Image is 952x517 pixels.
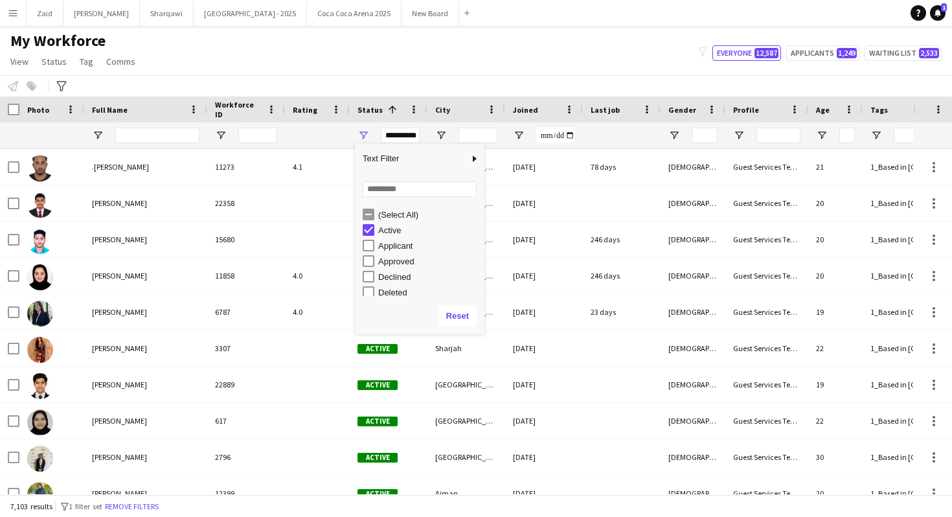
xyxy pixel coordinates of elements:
div: 23 days [583,294,661,330]
span: 12,587 [754,48,778,58]
button: [PERSON_NAME] [63,1,140,26]
div: [DATE] [505,222,583,257]
div: Guest Services Team [725,185,808,221]
div: Approved [378,257,481,266]
div: 617 [207,403,285,439]
div: Column Filter [355,144,484,334]
div: 1_Based in [GEOGRAPHIC_DATA], 2_English Level = 2/3 Good [863,185,940,221]
div: 22358 [207,185,285,221]
span: 1,249 [837,48,857,58]
input: Gender Filter Input [692,128,718,143]
button: Open Filter Menu [668,130,680,141]
img: .mubarak Ali [27,155,53,181]
span: [PERSON_NAME] [92,343,147,353]
div: 20 [808,222,863,257]
span: [PERSON_NAME] [92,271,147,281]
a: View [5,53,34,70]
div: 1_Based in [GEOGRAPHIC_DATA], 2_English Level = 3/3 Excellent, [GEOGRAPHIC_DATA] [863,403,940,439]
div: [DEMOGRAPHIC_DATA] [661,149,725,185]
div: Guest Services Team [725,330,808,366]
div: 4.1 [285,149,350,185]
div: [DATE] [505,367,583,402]
button: Remove filters [102,500,161,514]
span: Tags [870,105,888,115]
div: (Select All) [378,210,481,220]
div: 20 [808,476,863,511]
div: 1_Based in [GEOGRAPHIC_DATA], 2_English Level = 3/3 Excellent, [GEOGRAPHIC_DATA] [863,258,940,293]
img: Aafiya Fatima [27,301,53,327]
span: .[PERSON_NAME] [92,162,149,172]
div: [DEMOGRAPHIC_DATA] [661,222,725,257]
a: Status [36,53,72,70]
span: City [435,105,450,115]
div: 246 days [583,222,661,257]
span: Workforce ID [215,100,262,119]
div: 20 [808,185,863,221]
div: [DEMOGRAPHIC_DATA] [661,330,725,366]
span: [PERSON_NAME] [92,198,147,208]
button: Open Filter Menu [513,130,525,141]
span: Photo [27,105,49,115]
div: 11858 [207,258,285,293]
span: [PERSON_NAME] [92,488,147,498]
div: 4.0 [285,258,350,293]
span: Active [357,380,398,390]
span: Age [816,105,830,115]
div: 11273 [207,149,285,185]
span: Text Filter [355,148,469,170]
div: Sharjah [427,330,505,366]
div: Filter List [355,207,484,378]
div: 1_Based in [GEOGRAPHIC_DATA], 2_English Level = 3/3 Excellent, 4_EA Active, [GEOGRAPHIC_DATA] [863,149,940,185]
div: 22 [808,330,863,366]
span: Joined [513,105,538,115]
span: Profile [733,105,759,115]
div: Guest Services Team [725,294,808,330]
button: Waiting list2,533 [865,45,942,61]
div: 1_Based in [GEOGRAPHIC_DATA]/[GEOGRAPHIC_DATA]/Ajman, 2_English Level = 3/3 Excellent, 4_CCA [863,330,940,366]
div: Guest Services Team [725,258,808,293]
span: [PERSON_NAME] [92,452,147,462]
div: 246 days [583,258,661,293]
input: Tags Filter Input [894,128,933,143]
div: Declined [378,272,481,282]
span: Full Name [92,105,128,115]
button: Open Filter Menu [357,130,369,141]
a: Comms [101,53,141,70]
button: Coca Coca Arena 2025 [307,1,402,26]
span: Last job [591,105,620,115]
a: Tag [74,53,98,70]
img: Aahil Anwar [27,373,53,399]
span: Active [357,453,398,463]
input: Profile Filter Input [756,128,800,143]
div: Ajman [427,476,505,511]
span: View [10,56,28,67]
input: Age Filter Input [839,128,855,143]
span: Rating [293,105,317,115]
div: Guest Services Team [725,367,808,402]
div: [DEMOGRAPHIC_DATA] [661,294,725,330]
div: [DATE] [505,294,583,330]
div: Guest Services Team [725,149,808,185]
app-action-btn: Advanced filters [54,78,69,94]
span: Tag [80,56,93,67]
div: 21 [808,149,863,185]
div: [DATE] [505,258,583,293]
input: Search filter values [363,181,477,197]
span: [PERSON_NAME] [92,416,147,426]
a: 1 [930,5,946,21]
img: Aalia Shamsudheen [27,482,53,508]
button: Open Filter Menu [92,130,104,141]
span: Gender [668,105,696,115]
div: Guest Services Team [725,439,808,475]
span: [PERSON_NAME] [92,235,147,244]
div: [DEMOGRAPHIC_DATA] [661,185,725,221]
div: [DEMOGRAPHIC_DATA] [661,476,725,511]
span: Status [41,56,67,67]
button: Reset [438,306,477,327]
div: 1_Based in [GEOGRAPHIC_DATA]/[GEOGRAPHIC_DATA]/Ajman, 2_English Level = 3/3 Excellent [863,476,940,511]
div: 4.0 [285,294,350,330]
span: Active [357,417,398,426]
div: 19 [808,294,863,330]
div: 15680 [207,222,285,257]
span: [PERSON_NAME] [92,307,147,317]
